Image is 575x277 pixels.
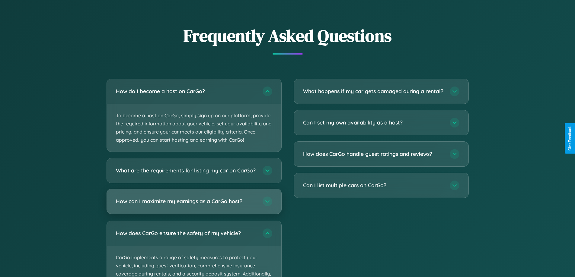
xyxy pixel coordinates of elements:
[303,181,444,189] h3: Can I list multiple cars on CarGo?
[568,126,572,151] div: Give Feedback
[116,87,257,95] h3: How do I become a host on CarGo?
[116,167,257,175] h3: What are the requirements for listing my car on CarGo?
[116,230,257,237] h3: How does CarGo ensure the safety of my vehicle?
[303,119,444,126] h3: Can I set my own availability as a host?
[116,198,257,205] h3: How can I maximize my earnings as a CarGo host?
[303,87,444,95] h3: What happens if my car gets damaged during a rental?
[303,150,444,158] h3: How does CarGo handle guest ratings and reviews?
[107,104,281,152] p: To become a host on CarGo, simply sign up on our platform, provide the required information about...
[107,24,469,47] h2: Frequently Asked Questions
